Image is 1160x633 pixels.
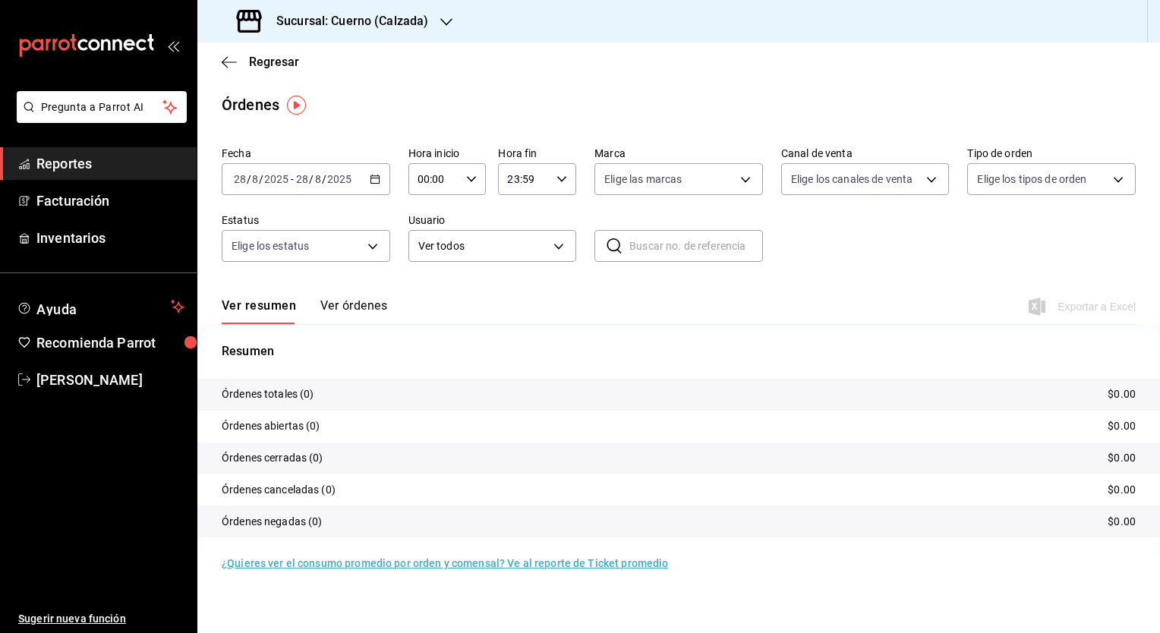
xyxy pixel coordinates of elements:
[604,172,682,187] span: Elige las marcas
[1108,450,1136,466] p: $0.00
[222,93,279,116] div: Órdenes
[326,173,352,185] input: ----
[791,172,913,187] span: Elige los canales de venta
[1108,418,1136,434] p: $0.00
[232,238,309,254] span: Elige los estatus
[36,228,184,248] span: Inventarios
[249,55,299,69] span: Regresar
[222,148,390,159] label: Fecha
[977,172,1086,187] span: Elige los tipos de orden
[322,173,326,185] span: /
[36,191,184,211] span: Facturación
[408,215,577,225] label: Usuario
[291,173,294,185] span: -
[233,173,247,185] input: --
[222,514,323,530] p: Órdenes negadas (0)
[222,386,314,402] p: Órdenes totales (0)
[222,55,299,69] button: Regresar
[498,148,576,159] label: Hora fin
[36,298,165,316] span: Ayuda
[264,12,428,30] h3: Sucursal: Cuerno (Calzada)
[1108,482,1136,498] p: $0.00
[36,332,184,353] span: Recomienda Parrot
[247,173,251,185] span: /
[36,153,184,174] span: Reportes
[418,238,549,254] span: Ver todos
[251,173,259,185] input: --
[222,215,390,225] label: Estatus
[222,298,296,324] button: Ver resumen
[309,173,314,185] span: /
[594,148,763,159] label: Marca
[222,418,320,434] p: Órdenes abiertas (0)
[18,611,184,627] span: Sugerir nueva función
[629,231,763,261] input: Buscar no. de referencia
[41,99,163,115] span: Pregunta a Parrot AI
[222,482,336,498] p: Órdenes canceladas (0)
[287,96,306,115] img: Tooltip marker
[295,173,309,185] input: --
[36,370,184,390] span: [PERSON_NAME]
[781,148,950,159] label: Canal de venta
[1108,386,1136,402] p: $0.00
[11,110,187,126] a: Pregunta a Parrot AI
[222,342,1136,361] p: Resumen
[967,148,1136,159] label: Tipo de orden
[222,557,668,569] a: ¿Quieres ver el consumo promedio por orden y comensal? Ve al reporte de Ticket promedio
[408,148,487,159] label: Hora inicio
[263,173,289,185] input: ----
[17,91,187,123] button: Pregunta a Parrot AI
[314,173,322,185] input: --
[320,298,387,324] button: Ver órdenes
[222,450,323,466] p: Órdenes cerradas (0)
[1108,514,1136,530] p: $0.00
[222,298,387,324] div: navigation tabs
[167,39,179,52] button: open_drawer_menu
[259,173,263,185] span: /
